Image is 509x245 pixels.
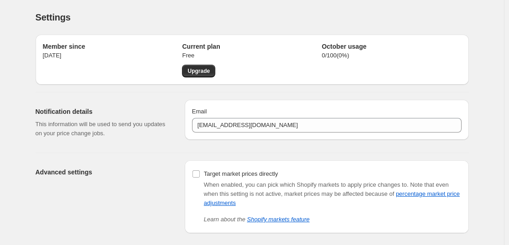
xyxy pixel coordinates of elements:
h2: October usage [322,42,461,51]
span: Note that even when this setting is not active, market prices may be affected because of [204,181,460,206]
h2: Current plan [182,42,322,51]
p: 0 / 100 ( 0 %) [322,51,461,60]
p: [DATE] [43,51,182,60]
span: Email [192,108,207,115]
span: Target market prices directly [204,170,278,177]
h2: Member since [43,42,182,51]
p: This information will be used to send you updates on your price change jobs. [36,120,170,138]
p: Free [182,51,322,60]
h2: Notification details [36,107,170,116]
a: Shopify markets feature [247,216,310,223]
span: Upgrade [187,67,210,75]
a: Upgrade [182,65,215,77]
h2: Advanced settings [36,168,170,177]
span: Settings [36,12,71,22]
i: Learn about the [204,216,310,223]
span: When enabled, you can pick which Shopify markets to apply price changes to. [204,181,409,188]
